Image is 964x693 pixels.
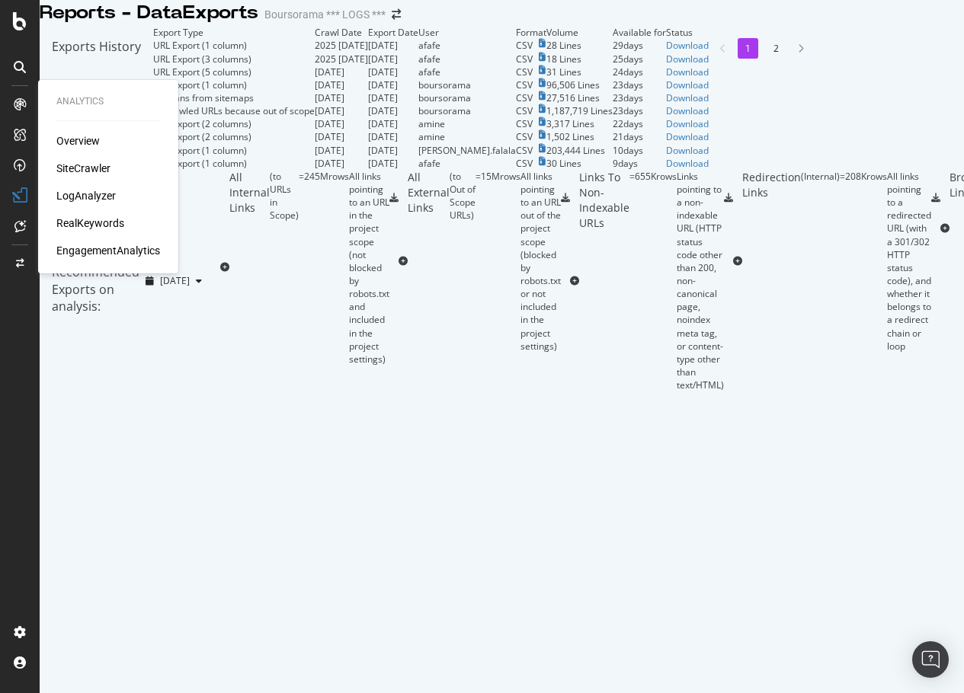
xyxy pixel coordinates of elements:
div: All links pointing to an URL in the project scope (not blocked by robots.txt and included in the ... [349,170,389,366]
td: afafe [418,65,516,78]
td: afafe [418,39,516,52]
button: [DATE] [139,269,208,293]
li: 1 [738,38,758,59]
div: URL Export (1 column) [153,144,247,157]
td: 27,516 Lines [546,91,613,104]
a: RealKeywords [56,216,124,231]
a: Download [666,53,709,65]
td: 25 days [613,53,666,65]
td: [DATE] [315,130,368,143]
td: Export Type [153,26,315,39]
div: csv-export [724,193,733,203]
a: Download [666,78,709,91]
td: [DATE] [315,144,368,157]
div: Download [666,104,709,117]
div: URL Export (1 column) [153,39,247,52]
td: 1,187,719 Lines [546,104,613,117]
div: = 15M rows [476,170,520,353]
td: [DATE] [315,78,368,91]
a: LogAnalyzer [56,188,116,203]
td: 9 days [613,157,666,170]
td: 24 days [613,65,666,78]
div: CSV [516,78,533,91]
td: 18 Lines [546,53,613,65]
td: User [418,26,516,39]
td: 22 days [613,117,666,130]
td: boursorama [418,91,516,104]
td: [DATE] [315,65,368,78]
a: Download [666,39,709,52]
a: Download [666,91,709,104]
td: afafe [418,53,516,65]
div: Uncrawled URLs because out of scope [153,104,315,117]
li: 2 [766,38,786,59]
span: 2025 Aug. 8th [160,274,190,287]
div: ( to URLs in Scope ) [270,170,299,366]
td: [DATE] [368,157,418,170]
td: 28 Lines [546,39,613,52]
td: boursorama [418,78,516,91]
div: = 208K rows [840,170,887,353]
td: Status [666,26,709,39]
div: Download [666,144,709,157]
div: URL Export (2 columns) [153,130,251,143]
td: 203,444 Lines [546,144,613,157]
div: Links To Non-Indexable URLs [579,170,629,391]
div: URL Export (2 columns) [153,117,251,130]
div: Overview [56,133,100,148]
td: [DATE] [368,104,418,117]
div: Orphans from sitemaps [153,91,254,104]
div: ( Internal ) [801,170,840,353]
div: CSV [516,130,533,143]
td: boursorama [418,104,516,117]
td: Available for [613,26,666,39]
td: Export Date [368,26,418,39]
div: All External Links [408,170,450,353]
a: SiteCrawler [56,161,110,176]
div: CSV [516,65,533,78]
div: CSV [516,104,533,117]
td: [DATE] [368,65,418,78]
td: 96,506 Lines [546,78,613,91]
div: Open Intercom Messenger [912,641,949,678]
td: 23 days [613,104,666,117]
div: Download [666,117,709,130]
div: CSV [516,144,533,157]
a: Download [666,157,709,170]
div: Exports History [52,38,141,158]
td: [DATE] [368,53,418,65]
td: 29 days [613,39,666,52]
td: 23 days [613,78,666,91]
div: CSV [516,117,533,130]
td: [PERSON_NAME].falala [418,144,516,157]
td: amine [418,130,516,143]
td: [DATE] [315,117,368,130]
div: URL Export (1 column) [153,157,247,170]
td: 30 Lines [546,157,613,170]
div: Redirection Links [742,170,801,353]
td: [DATE] [368,39,418,52]
a: Download [666,130,709,143]
div: csv-export [561,193,570,203]
td: 31 Lines [546,65,613,78]
div: CSV [516,53,533,65]
div: URL Export (3 columns) [153,53,251,65]
td: 3,317 Lines [546,117,613,130]
div: All links pointing to a redirected URL (with a 301/302 HTTP status code), and whether it belongs ... [887,170,931,353]
a: EngagementAnalytics [56,243,160,258]
td: Volume [546,26,613,39]
td: [DATE] [315,91,368,104]
td: [DATE] [368,144,418,157]
a: Download [666,65,709,78]
td: 1,502 Lines [546,130,613,143]
div: Botify Recommended Exports on analysis: [52,246,139,315]
td: 2025 [DATE] [315,39,368,52]
div: = 655K rows [629,170,677,391]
